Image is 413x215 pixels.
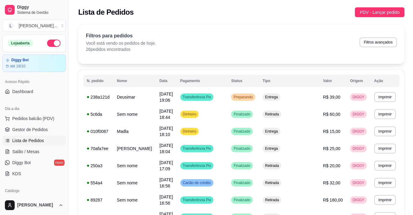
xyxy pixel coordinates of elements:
[113,174,156,191] td: Sem nome
[371,75,400,87] th: Ação
[2,114,66,123] button: Pedidos balcão (PDV)
[182,146,212,151] span: Transferência Pix
[159,160,173,171] span: [DATE] 17:09
[2,55,66,72] a: Diggy Botaté 18/10
[351,198,366,202] span: DIGGY
[232,95,254,100] span: Preparando
[159,126,173,137] span: [DATE] 18:10
[113,75,156,87] th: Nome
[2,158,66,168] a: Diggy Botnovo
[2,169,66,179] a: KDS
[264,180,280,185] span: Retirada
[2,125,66,134] a: Gestor de Pedidos
[113,140,156,157] td: [PERSON_NAME]
[159,109,173,120] span: [DATE] 18:44
[259,75,319,87] th: Tipo
[182,163,212,168] span: Transferência Pix
[2,20,66,32] button: Select a team
[346,75,371,87] th: Origem
[2,87,66,96] a: Dashboard
[87,180,109,186] div: 554a4
[182,112,198,117] span: Dinheiro
[177,75,228,87] th: Pagamento
[374,195,396,205] button: Imprimir
[8,23,14,29] span: L
[8,40,33,47] div: Loja aberta
[17,5,63,10] span: Diggy
[232,180,252,185] span: Finalizado
[2,104,66,114] div: Dia a dia
[232,163,252,168] span: Finalizado
[86,32,156,40] p: Filtros para pedidos
[87,94,109,100] div: 238a121d
[113,191,156,209] td: Sem nome
[323,95,341,100] span: R$ 39,00
[232,146,252,151] span: Finalizado
[360,9,400,16] span: PDV - Lançar pedido
[87,145,109,152] div: 70afa7ee
[323,112,341,117] span: R$ 60,00
[351,129,366,134] span: DIGGY
[113,89,156,106] td: Deusimar
[182,180,212,185] span: Cartão de crédito
[182,95,212,100] span: Transferência Pix
[182,129,198,134] span: Dinheiro
[19,23,57,29] div: [PERSON_NAME] ...
[12,171,21,177] span: KDS
[47,40,61,47] button: Alterar Status
[87,111,109,117] div: 5c6da
[17,202,56,208] span: [PERSON_NAME]
[264,163,280,168] span: Retirada
[12,115,54,122] span: Pedidos balcão (PDV)
[17,10,63,15] span: Sistema de Gestão
[374,92,396,102] button: Imprimir
[2,198,66,213] button: [PERSON_NAME]
[323,146,341,151] span: R$ 25,00
[113,157,156,174] td: Sem nome
[323,180,341,185] span: R$ 32,00
[83,75,113,87] th: N. pedido
[374,126,396,136] button: Imprimir
[87,163,109,169] div: 250a3
[2,136,66,145] a: Lista de Pedidos
[156,75,176,87] th: Data
[374,161,396,171] button: Imprimir
[264,95,279,100] span: Entrega
[264,146,279,151] span: Entrega
[86,40,156,46] p: Você está vendo os pedidos de hoje.
[264,129,279,134] span: Entrega
[10,64,25,69] article: até 18/10
[351,112,366,117] span: DIGGY
[351,163,366,168] span: DIGGY
[87,128,109,134] div: 010f0087
[2,2,66,17] a: DiggySistema de Gestão
[232,129,252,134] span: Finalizado
[113,123,156,140] td: Madla
[232,198,252,202] span: Finalizado
[12,149,39,155] span: Salão / Mesas
[12,160,31,166] span: Diggy Bot
[12,89,33,95] span: Dashboard
[78,7,134,17] h2: Lista de Pedidos
[374,178,396,188] button: Imprimir
[12,126,48,133] span: Gestor de Pedidos
[319,75,347,87] th: Valor
[360,37,397,47] button: Filtros avançados
[355,7,404,17] button: PDV - Lançar pedido
[159,92,173,103] span: [DATE] 19:06
[12,138,44,144] span: Lista de Pedidos
[182,198,212,202] span: Transferência Pix
[374,144,396,153] button: Imprimir
[374,109,396,119] button: Imprimir
[227,75,259,87] th: Status
[2,77,66,87] div: Acesso Rápido
[2,147,66,157] a: Salão / Mesas
[323,129,341,134] span: R$ 15,00
[351,95,366,100] span: DIGGY
[232,112,252,117] span: Finalizado
[323,163,341,168] span: R$ 20,00
[323,198,343,202] span: R$ 180,00
[351,146,366,151] span: DIGGY
[264,198,280,202] span: Retirada
[2,186,66,196] div: Catálogo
